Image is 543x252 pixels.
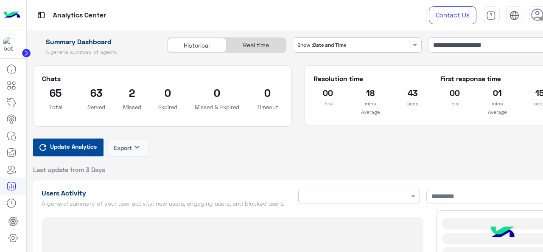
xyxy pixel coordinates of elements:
[42,74,283,83] h5: Chats
[440,86,470,99] h2: 00
[195,86,239,99] h2: 0
[48,141,99,152] span: Update Analytics
[195,103,239,111] p: Missed & Expired
[429,6,476,24] a: Contact Us
[36,10,47,20] img: tab
[154,103,182,111] p: Expired
[488,218,518,248] img: hulul-logo.png
[398,86,428,99] h2: 43
[123,86,141,99] h2: 2
[482,99,512,108] p: mins
[355,86,385,99] h2: 18
[82,86,110,99] h2: 63
[3,37,19,52] img: 317874714732967
[132,142,142,152] i: keyboard_arrow_down
[313,42,346,48] b: Date and Time
[355,99,385,108] p: mins
[42,86,70,99] h2: 65
[42,103,70,111] p: Total
[252,103,283,111] p: Timeout
[313,99,343,108] p: hrs
[227,38,286,53] div: Real time
[3,6,20,24] img: Logo
[482,86,512,99] h2: 01
[53,10,106,21] p: Analytics Center
[107,139,149,157] button: Exportkeyboard_arrow_down
[252,86,283,99] h2: 0
[313,74,428,83] h5: Resolution time
[167,38,227,53] div: Historical
[82,103,110,111] p: Served
[154,86,182,99] h2: 0
[313,108,428,116] p: Average
[33,139,104,156] button: Update Analytics
[33,49,157,56] h5: A general summary of agents
[398,99,428,108] p: secs
[509,11,519,20] img: tab
[440,99,470,108] p: hrs
[486,11,496,20] img: tab
[123,103,141,111] p: Missed
[483,6,500,24] a: tab
[33,37,157,46] h1: Summary Dashboard
[33,165,105,174] span: Last update from 3 Days
[313,86,343,99] h2: 00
